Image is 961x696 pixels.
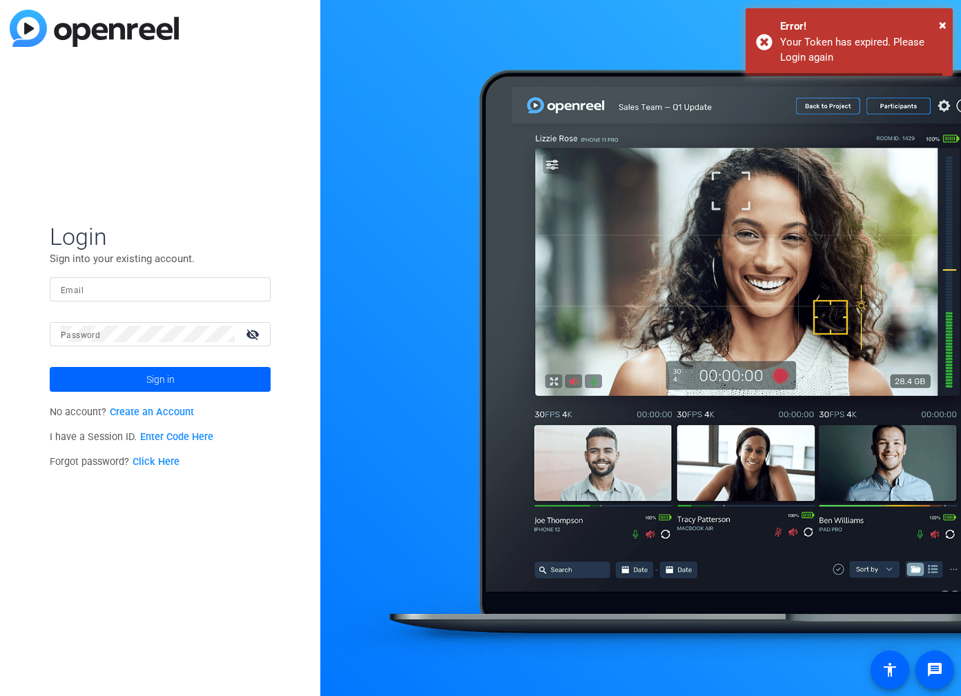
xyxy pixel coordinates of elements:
span: No account? [50,406,194,418]
mat-icon: visibility_off [237,324,271,344]
input: Enter Email Address [61,281,260,297]
mat-icon: message [926,662,943,678]
span: Login [50,222,271,251]
img: blue-gradient.svg [10,10,179,47]
p: Sign into your existing account. [50,251,271,266]
span: × [939,17,947,33]
a: Click Here [133,456,179,468]
mat-label: Email [61,286,84,295]
span: I have a Session ID. [50,431,213,443]
div: Error! [780,19,942,34]
mat-icon: accessibility [882,662,898,678]
button: Sign in [50,367,271,392]
mat-label: Password [61,330,100,340]
span: Sign in [146,362,175,397]
a: Create an Account [110,406,194,418]
div: Your Token has expired. Please Login again [780,34,942,66]
a: Enter Code Here [140,431,213,443]
span: Forgot password? [50,456,179,468]
button: Close [939,14,947,35]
